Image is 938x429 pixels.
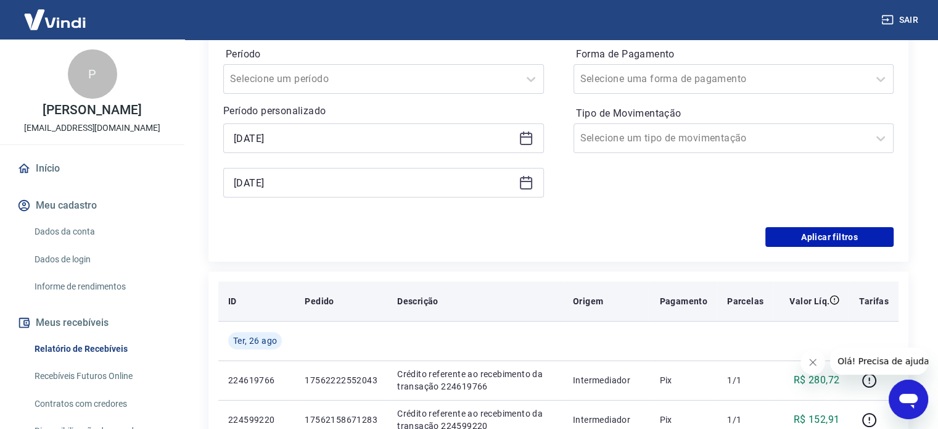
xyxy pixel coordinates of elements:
[7,9,104,19] span: Olá! Precisa de ajuda?
[305,414,377,426] p: 17562158671283
[15,155,170,182] a: Início
[30,219,170,244] a: Dados da conta
[727,295,763,307] p: Parcelas
[30,274,170,299] a: Informe de rendimentos
[879,9,923,31] button: Sair
[794,412,840,427] p: R$ 152,91
[43,104,141,117] p: [PERSON_NAME]
[15,309,170,336] button: Meus recebíveis
[24,122,160,135] p: [EMAIL_ADDRESS][DOMAIN_NAME]
[659,374,707,386] p: Pix
[30,336,170,362] a: Relatório de Recebíveis
[30,247,170,272] a: Dados de login
[234,129,514,148] input: Data inicial
[859,295,889,307] p: Tarifas
[15,192,170,219] button: Meu cadastro
[15,1,95,38] img: Vindi
[228,374,285,386] p: 224619766
[223,104,544,119] p: Período personalizado
[305,295,334,307] p: Pedido
[830,348,928,375] iframe: Mensagem da empresa
[576,106,892,121] label: Tipo de Movimentação
[226,47,541,62] label: Período
[228,295,237,307] p: ID
[727,374,763,386] p: 1/1
[889,380,928,419] iframe: Botão para abrir a janela de mensagens
[576,47,892,62] label: Forma de Pagamento
[727,414,763,426] p: 1/1
[659,295,707,307] p: Pagamento
[30,364,170,389] a: Recebíveis Futuros Online
[573,295,603,307] p: Origem
[233,335,277,347] span: Ter, 26 ago
[30,391,170,417] a: Contratos com credores
[765,227,894,247] button: Aplicar filtros
[397,295,438,307] p: Descrição
[800,350,825,375] iframe: Fechar mensagem
[397,368,553,393] p: Crédito referente ao recebimento da transação 224619766
[573,374,640,386] p: Intermediador
[659,414,707,426] p: Pix
[794,373,840,388] p: R$ 280,72
[68,49,117,99] div: P
[228,414,285,426] p: 224599220
[789,295,829,307] p: Valor Líq.
[573,414,640,426] p: Intermediador
[234,173,514,192] input: Data final
[305,374,377,386] p: 17562222552043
